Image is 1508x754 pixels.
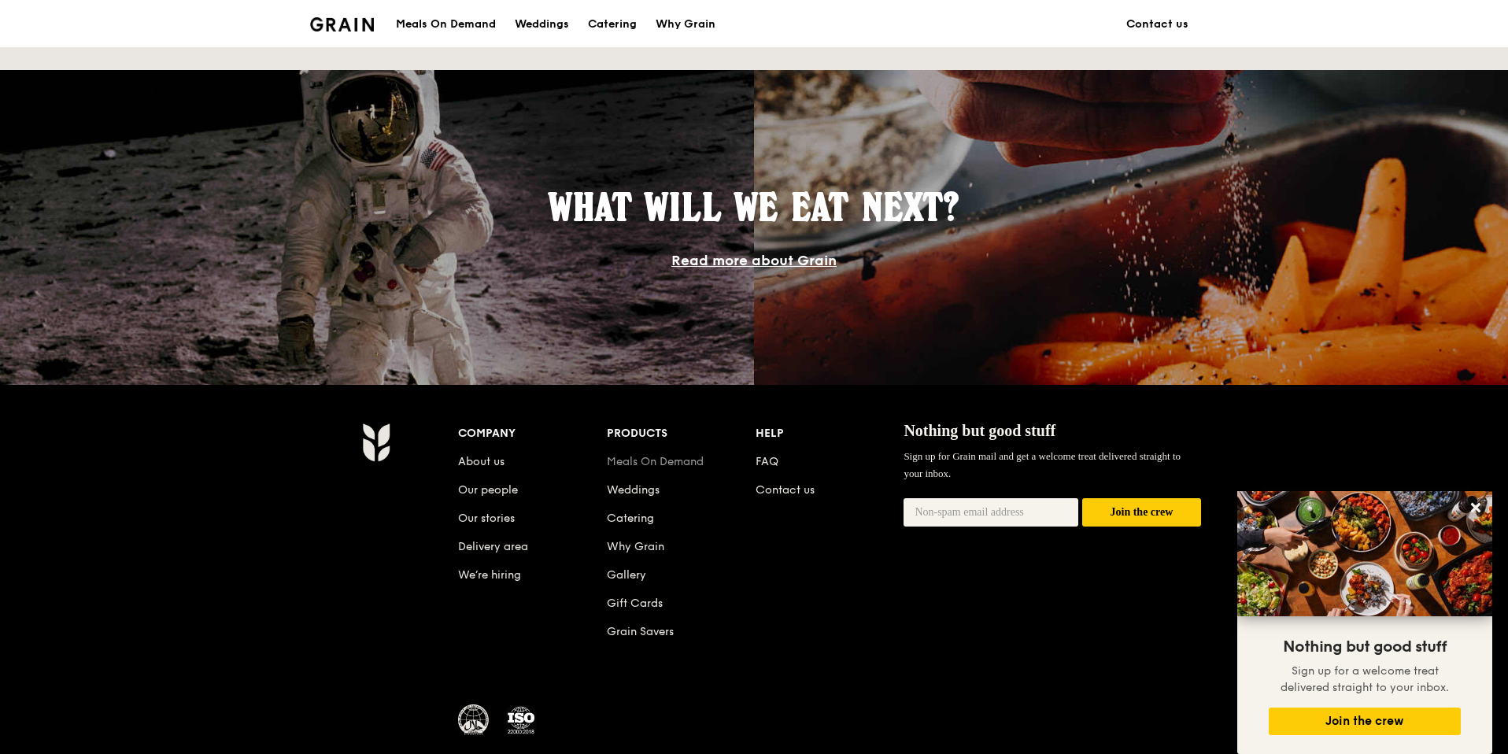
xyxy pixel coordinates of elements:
a: Meals On Demand [607,455,704,468]
div: Meals On Demand [396,1,496,48]
a: Delivery area [458,540,528,553]
a: Our people [458,483,518,497]
a: Contact us [1117,1,1198,48]
div: Products [607,423,756,445]
img: ISO Certified [505,704,537,736]
div: Company [458,423,607,445]
a: FAQ [756,455,778,468]
a: Weddings [607,483,660,497]
span: Sign up for Grain mail and get a welcome treat delivered straight to your inbox. [904,450,1181,479]
a: Our stories [458,512,515,525]
div: Catering [588,1,637,48]
a: Gallery [607,568,646,582]
div: Help [756,423,904,445]
a: We’re hiring [458,568,521,582]
a: Contact us [756,483,815,497]
div: Weddings [515,1,569,48]
a: Gift Cards [607,597,663,610]
a: About us [458,455,505,468]
button: Join the crew [1269,708,1461,735]
button: Close [1463,495,1488,520]
button: Join the crew [1082,498,1201,527]
div: Why Grain [656,1,715,48]
img: Grain [310,17,374,31]
a: Read more about Grain [671,252,837,269]
a: Grain Savers [607,625,674,638]
img: Grain [362,423,390,462]
span: Nothing but good stuff [1283,638,1447,656]
a: Weddings [505,1,578,48]
a: Catering [578,1,646,48]
a: Catering [607,512,654,525]
span: Nothing but good stuff [904,422,1055,439]
a: Why Grain [607,540,664,553]
img: DSC07876-Edit02-Large.jpeg [1237,491,1492,616]
a: Why Grain [646,1,725,48]
input: Non-spam email address [904,498,1078,527]
span: What will we eat next? [549,184,959,230]
span: Sign up for a welcome treat delivered straight to your inbox. [1281,664,1449,694]
img: MUIS Halal Certified [458,704,490,736]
